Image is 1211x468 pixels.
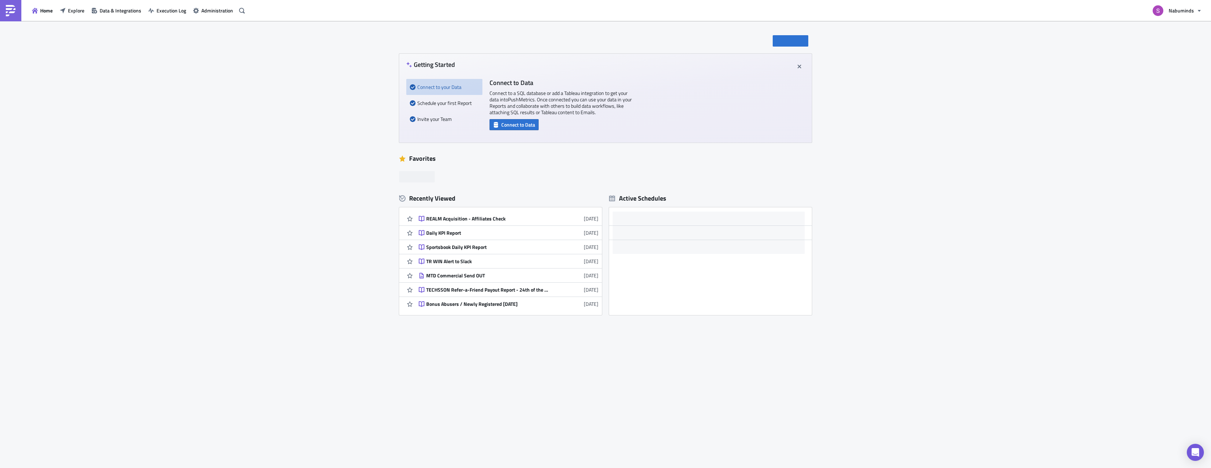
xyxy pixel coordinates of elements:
a: Sportsbook Daily KPI Report[DATE] [419,240,598,254]
img: PushMetrics [5,5,16,16]
button: Home [28,5,56,16]
a: Bonus Abusers / Newly Registered [DATE][DATE] [419,297,598,311]
div: TECHSSON Refer-a-Friend Payout Report - 24th of the Month [426,287,551,293]
div: Connect to your Data [410,79,479,95]
a: Connect to Data [490,120,539,128]
div: Active Schedules [609,194,666,202]
span: Data & Integrations [100,7,141,14]
span: Explore [68,7,84,14]
time: 2025-08-06T12:37:52Z [584,286,598,293]
button: Administration [190,5,237,16]
div: TR WIN Alert to Slack [426,258,551,265]
h4: Connect to Data [490,79,632,86]
a: Daily KPI Report[DATE] [419,226,598,240]
div: Schedule your first Report [410,95,479,111]
span: Home [40,7,53,14]
h4: Getting Started [406,61,455,68]
div: Invite your Team [410,111,479,127]
time: 2025-08-21T07:23:37Z [584,257,598,265]
button: Execution Log [145,5,190,16]
span: Connect to Data [501,121,535,128]
img: Avatar [1152,5,1164,17]
time: 2025-09-08T10:38:36Z [584,229,598,236]
time: 2025-08-15T09:53:22Z [584,272,598,279]
button: Explore [56,5,88,16]
button: Connect to Data [490,119,539,130]
div: MTD Commercial Send OUT [426,272,551,279]
time: 2025-09-08T10:37:17Z [584,243,598,251]
div: REALM Acquisition - Affiliates Check [426,216,551,222]
a: TECHSSON Refer-a-Friend Payout Report - 24th of the Month[DATE] [419,283,598,297]
a: MTD Commercial Send OUT[DATE] [419,268,598,282]
div: Bonus Abusers / Newly Registered [DATE] [426,301,551,307]
span: Execution Log [157,7,186,14]
a: TR WIN Alert to Slack[DATE] [419,254,598,268]
div: Open Intercom Messenger [1187,444,1204,461]
div: Favorites [399,153,812,164]
div: Daily KPI Report [426,230,551,236]
a: REALM Acquisition - Affiliates Check[DATE] [419,212,598,225]
span: Nabuminds [1169,7,1194,14]
div: Sportsbook Daily KPI Report [426,244,551,250]
time: 2025-08-06T12:32:12Z [584,300,598,308]
span: Administration [201,7,233,14]
div: Recently Viewed [399,193,602,204]
p: Connect to a SQL database or add a Tableau integration to get your data into PushMetrics . Once c... [490,90,632,116]
time: 2025-09-08T10:40:45Z [584,215,598,222]
button: Data & Integrations [88,5,145,16]
button: Nabuminds [1148,3,1206,18]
